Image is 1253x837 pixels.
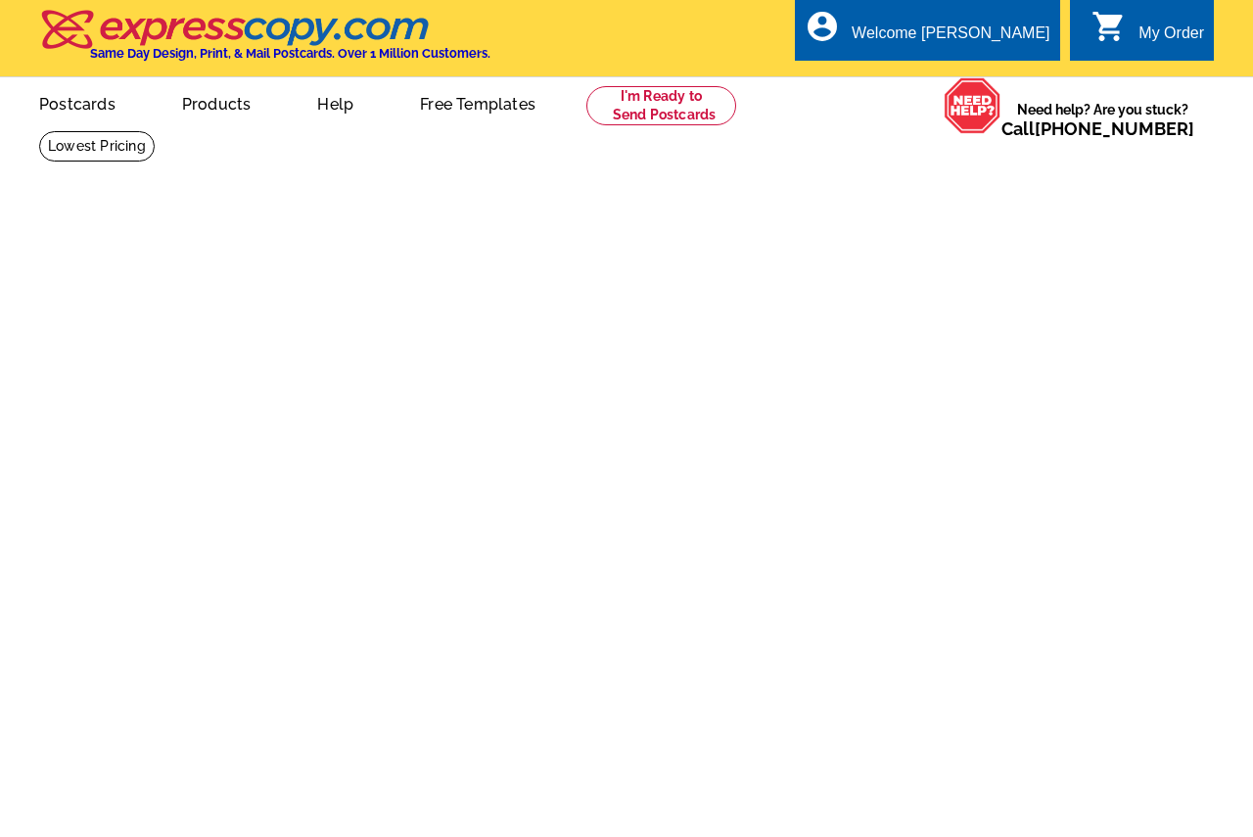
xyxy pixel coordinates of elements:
[90,46,490,61] h4: Same Day Design, Print, & Mail Postcards. Over 1 Million Customers.
[286,79,385,125] a: Help
[1091,22,1204,46] a: shopping_cart My Order
[944,77,1001,134] img: help
[1001,100,1204,139] span: Need help? Are you stuck?
[389,79,567,125] a: Free Templates
[805,9,840,44] i: account_circle
[1138,24,1204,52] div: My Order
[852,24,1049,52] div: Welcome [PERSON_NAME]
[1091,9,1127,44] i: shopping_cart
[1035,118,1194,139] a: [PHONE_NUMBER]
[8,79,147,125] a: Postcards
[151,79,283,125] a: Products
[1001,118,1194,139] span: Call
[39,23,490,61] a: Same Day Design, Print, & Mail Postcards. Over 1 Million Customers.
